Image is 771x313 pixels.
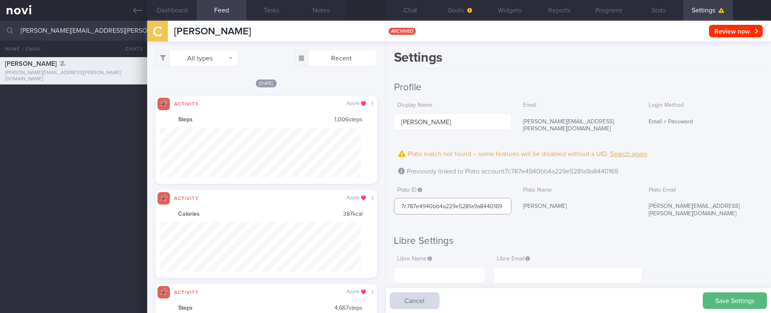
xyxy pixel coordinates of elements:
div: [PERSON_NAME][EMAIL_ADDRESS][PERSON_NAME][DOMAIN_NAME] [645,198,763,222]
span: 387 kcal [343,211,363,218]
span: 1,006 steps [334,116,363,124]
label: Plato Email [649,187,759,194]
div: Activity [170,100,203,107]
button: All types [155,50,238,66]
div: Email + Password [645,113,763,131]
div: Activity [170,194,203,201]
div: Plato match not found – some features will be disabled without a UID. [394,148,763,160]
label: Login Method [649,102,759,109]
strong: Steps [178,116,193,124]
h2: Profile [394,81,763,94]
div: Apple [346,289,366,295]
span: [PERSON_NAME] [174,26,251,36]
strong: Calories [178,211,200,218]
label: Display Name [397,102,508,109]
h1: Settings [394,50,763,69]
button: Cancel [390,292,439,309]
span: 4,667 steps [334,305,363,312]
div: [PERSON_NAME][EMAIL_ADDRESS][PERSON_NAME][DOMAIN_NAME] [520,113,637,138]
strong: Steps [178,305,193,312]
label: Email [523,102,634,109]
button: Save Settings [703,292,767,309]
div: Apple [346,195,366,201]
button: Search again [610,150,647,158]
button: Chats [114,41,147,57]
h2: Libre Settings [394,235,763,247]
span: [DATE] [256,79,277,87]
div: [PERSON_NAME][EMAIL_ADDRESS][PERSON_NAME][DOMAIN_NAME] [5,70,142,82]
button: Review now [709,25,763,37]
div: [PERSON_NAME] [520,198,637,215]
div: c [142,16,173,48]
span: Plato ID [397,187,422,193]
label: Plato Name [523,187,634,194]
span: Libre Email [497,256,530,262]
span: [PERSON_NAME] [5,60,57,67]
span: Libre Name [397,256,432,262]
div: Previously linked to Plato account 7c787e4940bb4a229e5281a9a8440169 [394,165,763,178]
div: Activity [170,288,203,295]
div: Apple [346,101,366,107]
span: archived [389,28,416,35]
